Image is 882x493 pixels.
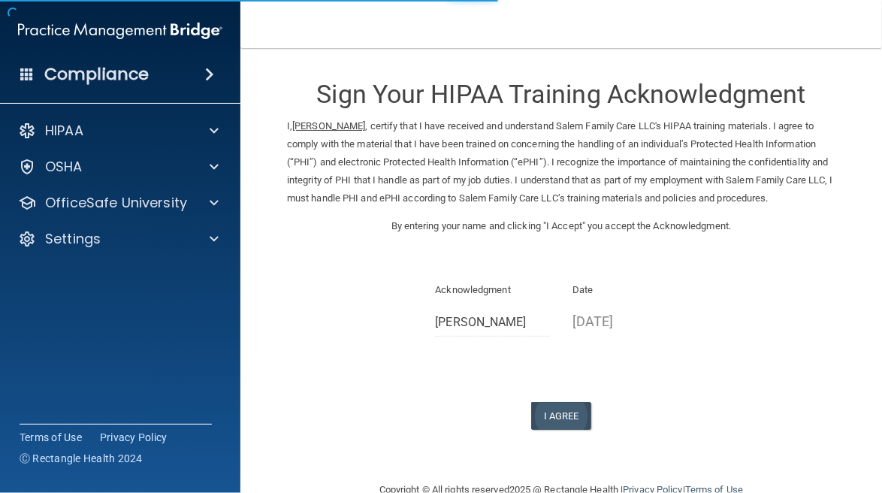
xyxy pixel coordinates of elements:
[292,120,365,132] ins: [PERSON_NAME]
[18,16,222,46] img: PMB logo
[20,451,143,466] span: Ⓒ Rectangle Health 2024
[100,430,168,445] a: Privacy Policy
[572,309,687,334] p: [DATE]
[531,402,591,430] button: I Agree
[436,281,551,299] p: Acknowledgment
[44,64,149,85] h4: Compliance
[45,230,101,248] p: Settings
[18,194,219,212] a: OfficeSafe University
[45,122,83,140] p: HIPAA
[18,158,219,176] a: OSHA
[287,217,835,235] p: By entering your name and clicking "I Accept" you accept the Acknowledgment.
[45,158,83,176] p: OSHA
[572,281,687,299] p: Date
[45,194,187,212] p: OfficeSafe University
[287,117,835,207] p: I, , certify that I have received and understand Salem Family Care LLC's HIPAA training materials...
[20,430,82,445] a: Terms of Use
[436,309,551,337] input: Full Name
[18,230,219,248] a: Settings
[18,122,219,140] a: HIPAA
[287,80,835,108] h3: Sign Your HIPAA Training Acknowledgment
